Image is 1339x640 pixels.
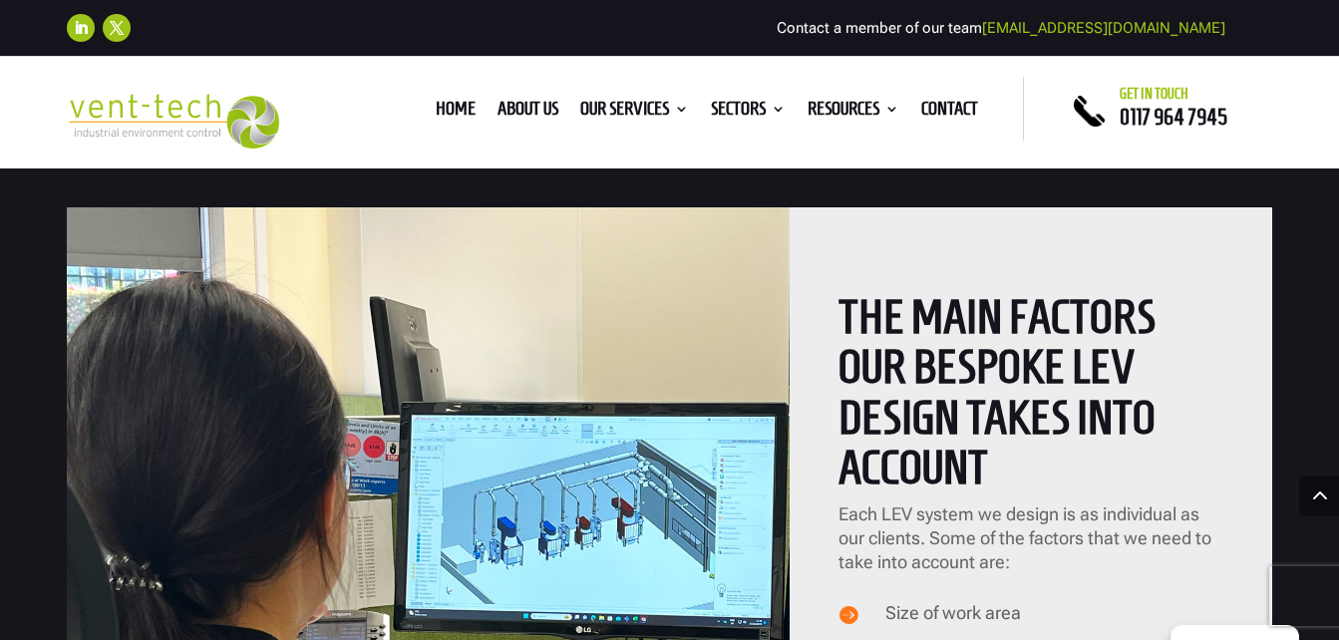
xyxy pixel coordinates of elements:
a: Follow on X [103,14,131,42]
h2: THE MAIN FACTORS OUR BESPOKE LEV DESIGN TAKES INTO ACCOUNT [838,292,1224,503]
span:  [838,604,858,624]
a: About us [498,102,558,124]
a: Contact [921,102,978,124]
span: Get in touch [1120,86,1188,102]
a: Follow on LinkedIn [67,14,95,42]
a: Sectors [711,102,786,124]
p: Each LEV system we design is as individual as our clients. Some of the factors that we need to ta... [838,502,1224,573]
span: Contact a member of our team [777,19,1225,37]
a: [EMAIL_ADDRESS][DOMAIN_NAME] [982,19,1225,37]
a: Resources [808,102,899,124]
a: 0117 964 7945 [1120,105,1227,129]
img: 2023-09-27T08_35_16.549ZVENT-TECH---Clear-background [67,94,279,149]
a: Our Services [580,102,689,124]
a: Home [436,102,476,124]
span: Size of work area [885,602,1021,623]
